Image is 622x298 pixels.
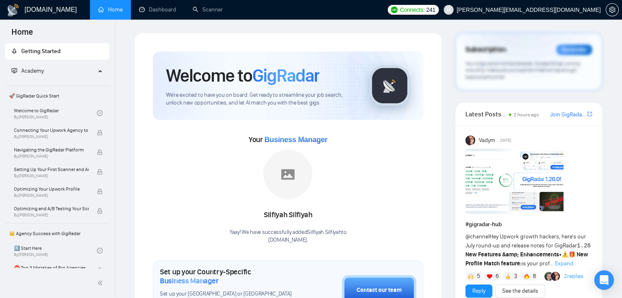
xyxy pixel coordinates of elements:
span: Getting Started [21,48,61,55]
img: 👍 [505,274,511,279]
button: See the details [495,285,545,298]
a: Welcome to GigRadarBy[PERSON_NAME] [14,104,97,122]
span: By [PERSON_NAME] [14,173,89,178]
span: fund-projection-screen [11,68,17,73]
button: setting [606,3,619,16]
span: lock [97,208,103,214]
h1: Set up your Country-Specific [160,267,301,285]
span: Connects: [400,5,424,14]
a: Reply [472,287,485,296]
img: Vadym [465,136,475,145]
span: Connecting Your Upwork Agency to GigRadar [14,126,89,134]
span: 6 [495,272,498,280]
span: ⚠️ [561,251,568,258]
a: setting [606,7,619,13]
span: check-circle [97,110,103,116]
span: Academy [21,67,44,74]
span: 🚀 GigRadar Quick Start [6,88,108,104]
div: Yaay! We have successfully added Silfiyah Silfiyah to [229,229,347,244]
img: logo [7,4,20,17]
span: rocket [11,48,17,54]
span: ⛔ Top 3 Mistakes of Pro Agencies [14,264,89,272]
a: export [587,110,592,118]
span: export [587,111,592,117]
span: Business Manager [264,136,327,144]
img: gigradar-logo.png [369,65,410,106]
span: By [PERSON_NAME] [14,154,89,159]
span: Latest Posts from the GigRadar Community [465,109,506,119]
span: Home [5,26,40,43]
button: Reply [465,285,492,298]
div: Silfiyah Silfiyah [229,208,347,222]
h1: # gigradar-hub [465,220,592,229]
img: upwork-logo.png [391,7,397,13]
span: GigRadar [252,64,319,87]
strong: New Features &amp; Enhancements [465,251,559,258]
span: lock [97,169,103,175]
span: Optimizing and A/B Testing Your Scanner for Better Results [14,205,89,213]
span: Your [249,135,328,144]
span: By [PERSON_NAME] [14,213,89,218]
span: By [PERSON_NAME] [14,193,89,198]
span: 3 [514,272,517,280]
a: 1️⃣ Start HereBy[PERSON_NAME] [14,242,97,260]
span: 🎁 [568,251,575,258]
span: lock [97,267,103,273]
span: 5 [477,272,480,280]
span: double-left [97,279,106,287]
span: Setting Up Your First Scanner and Auto-Bidder [14,165,89,173]
span: @channel [465,233,490,240]
a: Join GigRadar Slack Community [550,110,586,119]
span: 2 hours ago [514,112,539,118]
span: Academy [11,67,44,74]
li: Getting Started [5,43,109,60]
span: lock [97,149,103,155]
span: 241 [426,5,435,14]
span: user [446,7,451,13]
img: F09AC4U7ATU-image.png [465,149,564,214]
div: Contact our team [357,286,402,295]
span: [DATE] [500,137,511,144]
span: lock [97,130,103,136]
h1: Welcome to [166,64,319,87]
span: setting [606,7,618,13]
img: ❤️ [487,274,492,279]
a: See the details [502,287,538,296]
span: Navigating the GigRadar Platform [14,146,89,154]
a: 2replies [564,272,584,280]
span: Business Manager [160,276,218,285]
a: searchScanner [193,6,223,13]
div: Reminder [556,44,592,55]
span: check-circle [97,248,103,254]
img: 🙌 [468,274,474,279]
img: Alex B [544,272,553,281]
span: By [PERSON_NAME] [14,134,89,139]
span: lock [97,189,103,194]
span: Optimizing Your Upwork Profile [14,185,89,193]
a: homeHome [98,6,123,13]
a: dashboardDashboard [139,6,176,13]
span: Subscription [465,43,506,57]
span: Your subscription will be renewed. To keep things running smoothly, make sure your payment method... [465,60,580,80]
div: Open Intercom Messenger [594,270,614,290]
code: 1.26 [577,242,591,249]
span: 8 [532,272,536,280]
p: [DOMAIN_NAME] . [229,236,347,244]
span: Expand [555,260,573,267]
span: Hey Upwork growth hackers, here's our July round-up and release notes for GigRadar • is your prof... [465,233,591,267]
span: We're excited to have you on board. Get ready to streamline your job search, unlock new opportuni... [166,91,356,107]
img: 🔥 [524,274,530,279]
span: 👑 Agency Success with GigRadar [6,225,108,242]
img: placeholder.png [263,150,312,199]
span: Vadym [478,136,495,145]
